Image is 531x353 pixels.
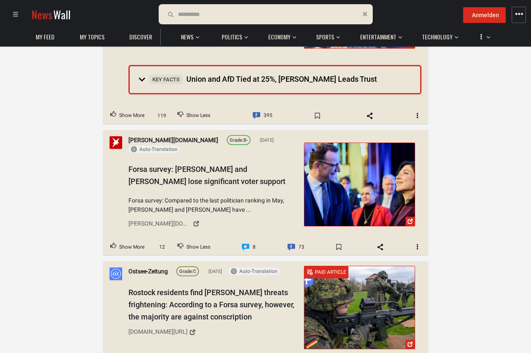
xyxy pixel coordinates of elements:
[312,25,340,45] button: Sports
[235,239,263,255] a: Comment
[176,266,199,276] a: Grade:C
[186,242,210,253] span: Show Less
[128,267,168,276] a: Ostsee-Zeitung
[128,217,298,231] a: [PERSON_NAME][DOMAIN_NAME][URL][PERSON_NAME][PERSON_NAME]
[230,137,248,144] div: B-
[264,25,296,45] button: Economy
[31,7,52,22] span: News
[119,110,144,121] span: Show More
[130,66,420,93] summary: Key FactsUnion and AfD Tied at 25%, [PERSON_NAME] Leads Trust
[356,25,402,45] button: Entertainment
[103,108,152,124] button: Upvote
[128,135,218,145] a: [PERSON_NAME][DOMAIN_NAME]
[246,108,280,124] a: Comment
[304,266,415,349] img: Rostock residents find Putin's threats frightening: According to a ...
[305,109,330,122] span: Bookmark
[128,325,298,340] a: [DOMAIN_NAME][URL]
[268,33,290,41] span: Economy
[129,33,152,41] span: Discover
[80,33,105,41] span: My topics
[315,269,346,275] span: Paid article
[304,143,415,226] img: Forsa survey: Spahn and Reiche lose significant voter support
[170,108,217,124] button: Downvote
[316,33,334,41] span: Sports
[264,29,295,45] a: Economy
[31,7,71,22] a: NewsWall
[128,165,285,186] span: Forsa survey: [PERSON_NAME] and [PERSON_NAME] lose significant voter support
[298,242,304,253] span: 73
[422,33,453,41] span: Technology
[186,110,210,121] span: Show Less
[472,12,499,18] span: Anmelden
[217,25,248,45] button: Politics
[368,240,392,254] span: Share
[253,242,256,253] span: 8
[222,33,242,41] span: Politics
[304,266,415,349] a: Rostock residents find Putin's threats frightening: According to a ...paywall-iconPaid article
[356,29,400,45] a: Entertainment
[53,7,71,22] span: Wall
[110,136,122,149] img: Profile picture of stern.de
[207,268,222,275] span: [DATE]
[154,112,169,120] span: 119
[280,239,311,255] a: Comment
[230,138,243,143] span: Grade:
[217,29,246,45] a: Politics
[103,239,152,255] button: Upvote
[149,75,377,83] span: Union and AfD Tied at 25%, [PERSON_NAME] Leads Trust
[36,33,55,41] span: My Feed
[170,239,217,255] button: Downvote
[418,29,457,45] a: Technology
[306,269,313,275] img: paywall-icon
[110,267,122,280] img: Profile picture of Ostsee-Zeitung
[418,25,458,45] button: Technology
[360,33,396,41] span: Entertainment
[181,33,194,41] span: News
[128,219,191,228] div: [PERSON_NAME][DOMAIN_NAME][URL][PERSON_NAME][PERSON_NAME]
[119,242,144,253] span: Show More
[128,327,188,337] div: [DOMAIN_NAME][URL]
[177,29,198,45] a: News
[149,75,183,84] span: Key Facts
[179,269,193,275] span: Grade:
[179,268,196,276] div: C
[463,7,506,23] button: Anmelden
[154,243,169,251] span: 12
[358,109,382,122] span: Share
[259,137,274,144] span: [DATE]
[327,240,351,254] span: Bookmark
[227,135,251,145] a: Grade:B-
[128,288,294,321] span: Rostock residents find [PERSON_NAME] threats frightening: According to a Forsa survey, however, t...
[177,25,202,45] button: News
[128,196,298,215] span: Forsa survey: Compared to the last politician ranking in May, [PERSON_NAME] and [PERSON_NAME] hav...
[228,267,280,275] button: Auto-Translation
[264,110,272,121] span: 395
[128,145,180,153] button: Auto-Translation
[312,29,338,45] a: Sports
